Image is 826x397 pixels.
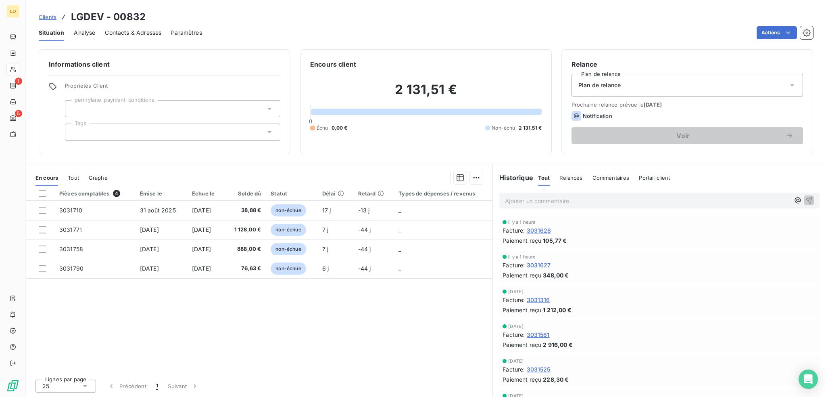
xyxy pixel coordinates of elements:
[398,190,488,197] div: Types de dépenses / revenus
[140,226,159,233] span: [DATE]
[538,174,550,181] span: Tout
[15,110,22,117] span: 5
[15,78,22,85] span: 1
[358,190,389,197] div: Retard
[192,190,219,197] div: Échue le
[39,14,56,20] span: Clients
[639,174,670,181] span: Portail client
[59,190,130,197] div: Pièces comptables
[503,365,525,374] span: Facture :
[508,359,524,363] span: [DATE]
[156,382,158,390] span: 1
[151,378,163,395] button: 1
[543,375,569,384] span: 228,30 €
[543,271,569,279] span: 348,00 €
[317,124,328,132] span: Échu
[358,207,370,214] span: -13 j
[68,174,79,181] span: Tout
[572,127,803,144] button: Voir
[309,118,312,124] span: 0
[644,101,662,108] span: [DATE]
[310,59,356,69] h6: Encours client
[503,375,541,384] span: Paiement reçu
[358,226,371,233] span: -44 j
[508,324,524,329] span: [DATE]
[6,379,19,392] img: Logo LeanPay
[503,306,541,314] span: Paiement reçu
[229,206,261,214] span: 38,88 €
[492,124,515,132] span: Non-échu
[59,265,83,272] span: 3031790
[59,226,82,233] span: 3031771
[271,204,306,216] span: non-échue
[113,190,120,197] span: 4
[559,174,582,181] span: Relances
[322,265,329,272] span: 6 j
[398,207,401,214] span: _
[572,59,803,69] h6: Relance
[527,226,551,235] span: 3031628
[49,59,280,69] h6: Informations client
[163,378,204,395] button: Suivant
[322,226,328,233] span: 7 j
[503,226,525,235] span: Facture :
[192,226,211,233] span: [DATE]
[192,207,211,214] span: [DATE]
[229,245,261,253] span: 888,00 €
[72,105,78,112] input: Ajouter une valeur
[71,10,146,24] h3: LGDEV - 00832
[332,124,348,132] span: 0,00 €
[543,236,567,245] span: 105,77 €
[59,207,82,214] span: 3031710
[310,82,542,106] h2: 2 131,51 €
[757,26,797,39] button: Actions
[229,190,261,197] div: Solde dû
[322,190,348,197] div: Délai
[519,124,542,132] span: 2 131,51 €
[171,29,202,37] span: Paramètres
[59,246,83,252] span: 3031758
[527,330,550,339] span: 3031561
[508,254,535,259] span: il y a 1 heure
[503,271,541,279] span: Paiement reçu
[358,246,371,252] span: -44 j
[527,365,551,374] span: 3031525
[581,132,785,139] span: Voir
[583,113,612,119] span: Notification
[271,263,306,275] span: non-échue
[35,174,58,181] span: En cours
[89,174,108,181] span: Graphe
[105,29,161,37] span: Contacts & Adresses
[271,243,306,255] span: non-échue
[271,190,312,197] div: Statut
[140,190,182,197] div: Émise le
[503,261,525,269] span: Facture :
[358,265,371,272] span: -44 j
[140,246,159,252] span: [DATE]
[102,378,151,395] button: Précédent
[503,340,541,349] span: Paiement reçu
[572,101,803,108] span: Prochaine relance prévue le
[508,289,524,294] span: [DATE]
[543,306,572,314] span: 1 212,00 €
[140,207,176,214] span: 31 août 2025
[543,340,573,349] span: 2 916,00 €
[229,265,261,273] span: 76,63 €
[271,224,306,236] span: non-échue
[39,13,56,21] a: Clients
[527,261,551,269] span: 3031627
[192,265,211,272] span: [DATE]
[503,330,525,339] span: Facture :
[39,29,64,37] span: Situation
[72,128,78,136] input: Ajouter une valeur
[503,296,525,304] span: Facture :
[6,5,19,18] div: LO
[527,296,550,304] span: 3031316
[398,226,401,233] span: _
[42,382,49,390] span: 25
[503,236,541,245] span: Paiement reçu
[493,173,533,183] h6: Historique
[74,29,95,37] span: Analyse
[398,265,401,272] span: _
[398,246,401,252] span: _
